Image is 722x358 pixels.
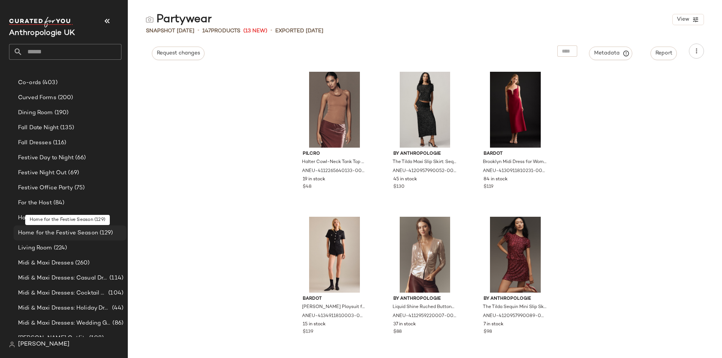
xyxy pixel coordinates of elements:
[303,176,325,183] span: 19 in stock
[18,229,98,237] span: Home for the Festive Season
[52,139,67,147] span: (116)
[156,50,200,56] span: Request changes
[393,296,457,302] span: By Anthropologie
[18,199,52,207] span: For the Host
[18,214,64,222] span: Home Essentials
[483,313,546,320] span: ANEU-4120957990089-000-066
[484,296,547,302] span: By Anthropologie
[275,27,323,35] p: Exported [DATE]
[18,139,52,147] span: Fall Dresses
[9,29,75,37] span: Current Company Name
[64,214,80,222] span: (654)
[152,47,205,60] button: Request changes
[393,151,457,157] span: By Anthropologie
[478,72,553,148] img: 4130911810231_060_e
[146,12,212,27] div: Partywear
[302,168,366,175] span: ANEU-4112265640133-000-028
[655,50,672,56] span: Report
[18,79,41,87] span: Co-ords
[303,184,311,190] span: $48
[303,329,313,335] span: $139
[483,304,546,311] span: The Tilda Sequin Mini Slip Skirt for Women in Pink, Polyester/Polyamide/Elastane, Size Medium by ...
[111,319,123,328] span: (86)
[98,229,113,237] span: (129)
[484,151,547,157] span: Bardot
[18,244,52,252] span: Living Room
[393,313,456,320] span: ANEU-4112959220007-000-066
[52,244,67,252] span: (224)
[303,151,366,157] span: Pilcro
[676,17,689,23] span: View
[297,72,372,148] img: 4112265640133_028_b
[270,26,272,35] span: •
[18,274,108,282] span: Midi & Maxi Dresses: Casual Dresses
[589,47,633,60] button: Metadata
[74,154,86,162] span: (66)
[111,304,123,313] span: (44)
[107,289,123,298] span: (104)
[483,159,546,166] span: Brooklyn Midi Dress for Women in Red, Polyester/Viscose/Elastane, Size Uk 14 by Bardot at Anthrop...
[393,321,416,328] span: 37 in stock
[484,184,493,190] span: $119
[302,304,366,311] span: [PERSON_NAME] Playsuit for Women in Black, Polyester/Elastane, Size Uk 14 by Bardot at Anthropologie
[53,109,69,117] span: (190)
[18,94,56,102] span: Curved Forms
[393,159,456,166] span: The Tilda Maxi Slip Skirt: Sequin Edition for Women in Black, Polyester/Polyamide/Elastane, Size ...
[146,16,153,23] img: svg%3e
[59,124,74,132] span: (135)
[18,289,107,298] span: Midi & Maxi Dresses: Cocktail & Party
[302,313,366,320] span: ANEU-4134911810003-000-001
[9,17,73,27] img: cfy_white_logo.C9jOOHJF.svg
[202,27,240,35] div: Products
[9,341,15,347] img: svg%3e
[303,321,326,328] span: 15 in stock
[594,50,628,57] span: Metadata
[672,14,704,25] button: View
[74,259,90,267] span: (260)
[18,334,88,343] span: [PERSON_NAME] Outfits
[484,329,492,335] span: $98
[108,274,123,282] span: (114)
[67,169,79,177] span: (69)
[56,94,73,102] span: (200)
[478,217,553,293] img: 4120957990089_066_b
[393,184,405,190] span: $130
[387,217,463,293] img: 4112959220007_066_b
[393,329,402,335] span: $88
[18,154,74,162] span: Festive Day to Night
[483,168,546,175] span: ANEU-4130911810231-000-060
[18,109,53,117] span: Dining Room
[18,340,70,349] span: [PERSON_NAME]
[18,259,74,267] span: Midi & Maxi Dresses
[302,159,366,166] span: Halter Cowl-Neck Tank Top for Women in Brown, Nylon/Elastane/Metal, Size Medium by Pilcro at Anth...
[297,217,372,293] img: 4134911810003_001_e2
[146,27,194,35] span: Snapshot [DATE]
[18,304,111,313] span: Midi & Maxi Dresses: Holiday Dresses
[303,296,366,302] span: Bardot
[484,176,508,183] span: 84 in stock
[197,26,199,35] span: •
[52,199,65,207] span: (84)
[484,321,504,328] span: 7 in stock
[243,27,267,35] span: (13 New)
[387,72,463,148] img: 4120957990052_001_b
[18,319,111,328] span: Midi & Maxi Dresses: Wedding Guest Dresses
[41,79,58,87] span: (403)
[18,169,67,177] span: Festive Night Out
[18,184,73,192] span: Festive Office Party
[202,28,211,34] span: 147
[651,47,677,60] button: Report
[73,184,85,192] span: (75)
[393,304,456,311] span: Liquid Shine Ruched Buttondown Shirt for Women in Pink, Polyester/Elastane, Size Medium by Anthro...
[393,176,417,183] span: 45 in stock
[88,334,104,343] span: (108)
[18,124,59,132] span: Fall Date Night
[393,168,456,175] span: ANEU-4120957990052-000-001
